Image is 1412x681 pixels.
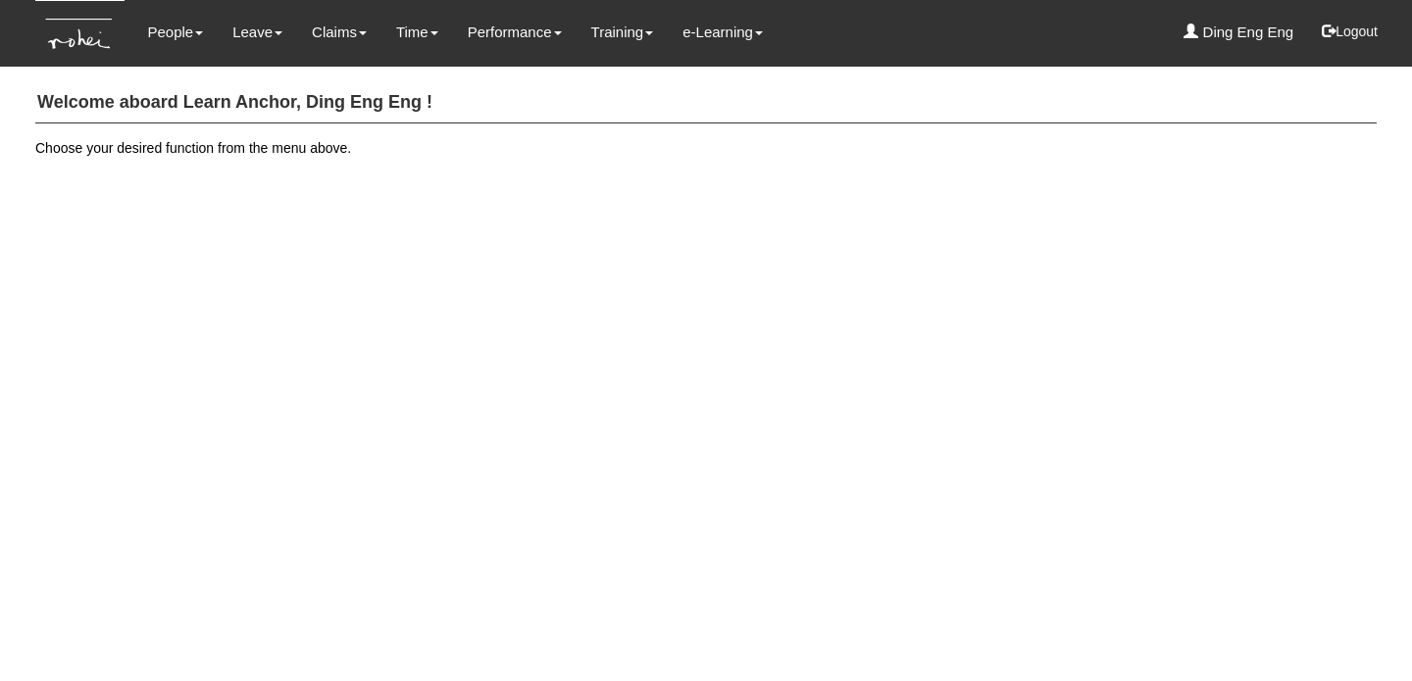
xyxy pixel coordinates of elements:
h4: Welcome aboard Learn Anchor, Ding Eng Eng ! [35,83,1377,123]
a: Claims [312,10,367,55]
iframe: chat widget [1330,603,1392,661]
a: e-Learning [682,10,763,55]
button: Logout [1308,8,1391,55]
a: Performance [468,10,562,55]
a: Leave [232,10,282,55]
a: Time [396,10,438,55]
a: Training [591,10,654,55]
a: Ding Eng Eng [1184,10,1293,55]
img: KTs7HI1dOZG7tu7pUkOpGGQAiEQAiEQAj0IhBB1wtXDg6BEAiBEAiBEAiB4RGIoBtemSRFIRACIRACIRACIdCLQARdL1w5OAR... [35,1,125,67]
a: People [147,10,203,55]
p: Choose your desired function from the menu above. [35,138,1377,158]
